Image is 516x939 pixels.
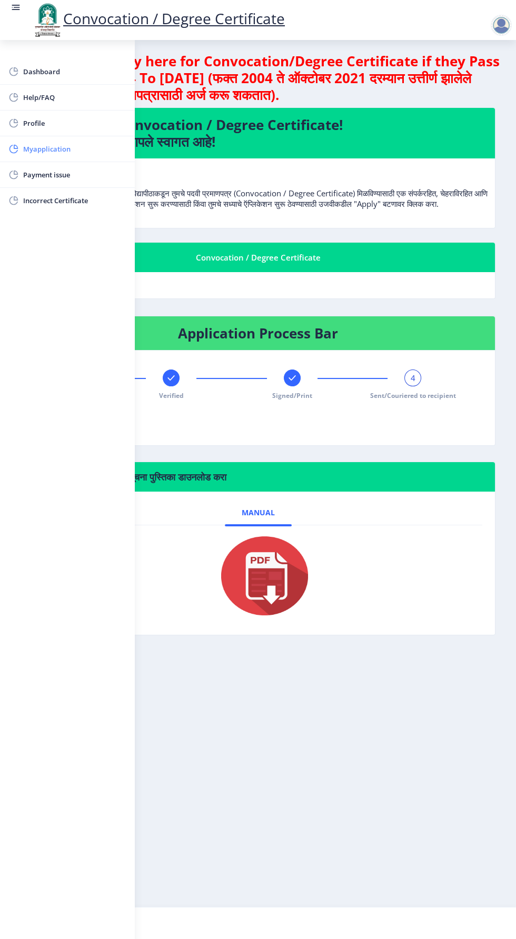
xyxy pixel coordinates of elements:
[26,167,490,209] p: पुण्यश्लोक अहिल्यादेवी होळकर सोलापूर विद्यापीठाकडून तुमचे पदवी प्रमाणपत्र (Convocation / Degree C...
[370,391,455,400] span: Sent/Couriered to recipient
[13,53,503,103] h4: Students can apply here for Convocation/Degree Certificate if they Pass Out between 2004 To [DATE...
[32,8,285,28] a: Convocation / Degree Certificate
[159,391,184,400] span: Verified
[34,471,482,483] h6: मदत पाहिजे? कृपया खालील सूचना पुस्तिका डाउनलोड करा
[34,251,482,264] div: Convocation / Degree Certificate
[410,373,415,383] span: 4
[23,194,126,207] span: Incorrect Certificate
[23,117,126,129] span: Profile
[34,325,482,342] h4: Application Process Bar
[225,500,292,525] a: Manual
[205,534,311,618] img: pdf.png
[23,168,126,181] span: Payment issue
[272,391,312,400] span: Signed/Print
[23,65,126,78] span: Dashboard
[32,2,63,38] img: logo
[242,508,275,517] span: Manual
[23,143,126,155] span: Myapplication
[34,116,482,150] h4: Welcome to Convocation / Degree Certificate! पदवी प्रमाणपत्रात आपले स्वागत आहे!
[23,91,126,104] span: Help/FAQ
